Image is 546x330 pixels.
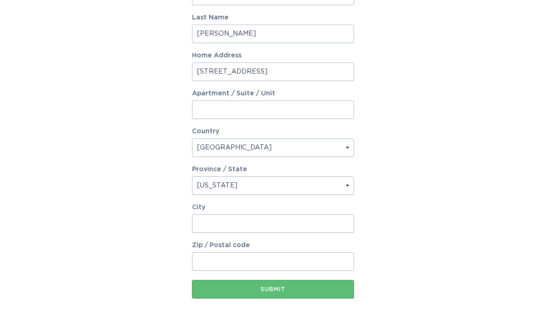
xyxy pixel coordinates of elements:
[192,128,219,135] label: Country
[197,286,349,292] div: Submit
[192,204,354,211] label: City
[192,242,354,249] label: Zip / Postal code
[192,166,247,173] label: Province / State
[192,52,354,59] label: Home Address
[192,14,354,21] label: Last Name
[192,280,354,299] button: Submit
[192,90,354,97] label: Apartment / Suite / Unit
